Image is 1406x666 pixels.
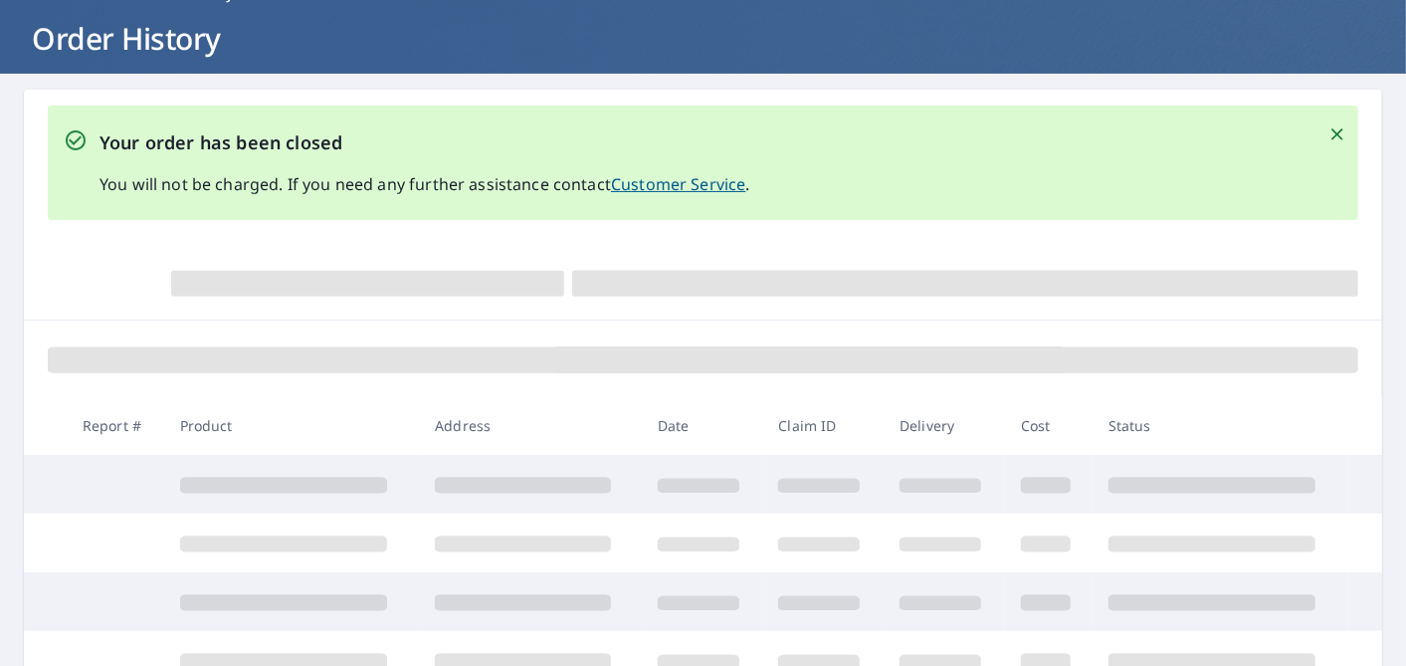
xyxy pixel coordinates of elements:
th: Report # [67,396,164,455]
p: You will not be charged. If you need any further assistance contact . [100,172,750,196]
button: Close [1324,121,1350,147]
a: Customer Service [611,173,745,195]
th: Date [642,396,763,455]
th: Delivery [884,396,1005,455]
p: Your order has been closed [100,129,750,156]
h1: Order History [24,18,1382,59]
th: Status [1093,396,1348,455]
th: Cost [1005,396,1093,455]
th: Product [164,396,420,455]
th: Claim ID [762,396,884,455]
th: Address [419,396,642,455]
